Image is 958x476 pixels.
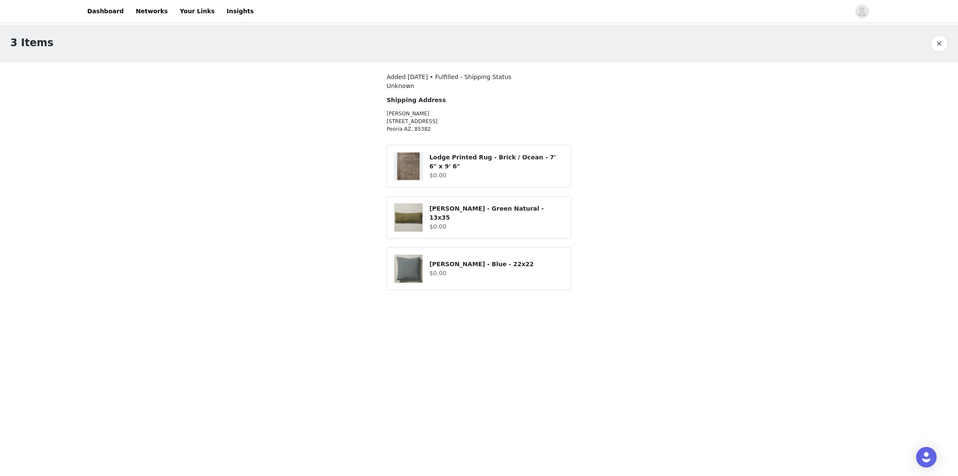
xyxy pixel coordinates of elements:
[10,35,53,50] h1: 3 Items
[222,2,259,21] a: Insights
[429,153,564,171] h4: Lodge Printed Rug - Brick / Ocean - 7' 6" x 9' 6"
[82,2,129,21] a: Dashboard
[397,152,420,180] img: Lodge Printed Rug - Brick / Ocean - 7' 6" x 9' 6"
[394,255,423,283] img: Tara Pillow - Blue - 22x22
[858,5,866,18] div: avatar
[387,110,525,133] p: [PERSON_NAME] [STREET_ADDRESS] Peoria AZ, 85382
[429,171,564,180] h4: $0.00
[429,204,564,222] h4: [PERSON_NAME] - Green Natural - 13x35
[429,260,564,269] h4: [PERSON_NAME] - Blue - 22x22
[174,2,220,21] a: Your Links
[387,73,512,89] span: Added [DATE] • Fulfilled - Shipping Status Unknown
[429,269,564,278] h4: $0.00
[130,2,173,21] a: Networks
[394,203,423,232] img: Blair Pillow - Green Natural - 13x35
[916,447,937,467] div: Open Intercom Messenger
[429,222,564,231] h4: $0.00
[387,96,525,105] h4: Shipping Address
